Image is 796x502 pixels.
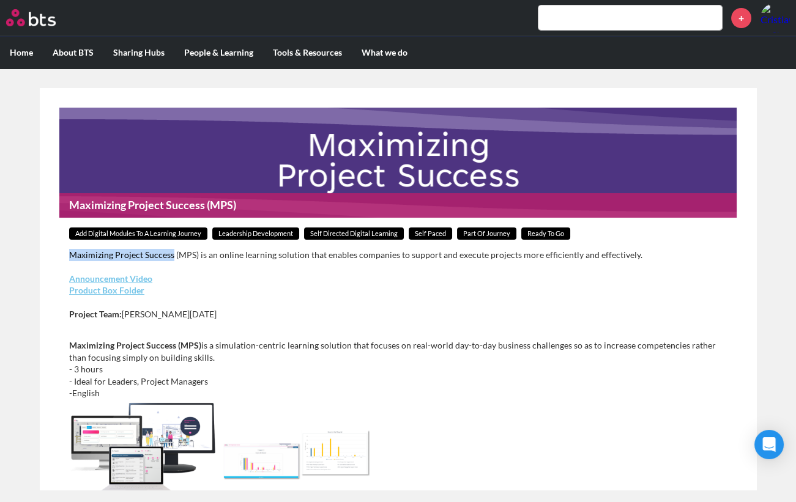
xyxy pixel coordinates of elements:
label: Tools & Resources [263,37,352,68]
strong: Maximizing Project Success (MPS) [69,340,201,350]
a: + [731,8,751,28]
a: Announcement Video [69,273,152,284]
img: BTS Logo [6,9,56,26]
a: Profile [761,3,790,32]
img: Cristian Rossato [761,3,790,32]
span: Self Directed Digital Learning [304,227,404,240]
span: Leadership Development [212,227,299,240]
label: What we do [352,37,417,68]
a: Product Box Folder [69,285,144,295]
span: Add Digital Modules to a Learning Journey [69,227,207,240]
label: People & Learning [174,37,263,68]
label: Sharing Hubs [103,37,174,68]
span: Self paced [409,227,452,240]
p: [PERSON_NAME][DATE] [69,308,727,320]
div: Open Intercom Messenger [754,430,784,459]
span: Ready to go [521,227,570,240]
p: Maximizing Project Success (MPS) is an online learning solution that enables companies to support... [69,249,727,261]
span: Part of Journey [457,227,516,240]
label: About BTS [43,37,103,68]
em: English [72,388,100,398]
a: Go home [6,9,78,26]
h1: Maximizing Project Success (MPS) [59,193,737,217]
strong: Project Team: [69,309,122,319]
